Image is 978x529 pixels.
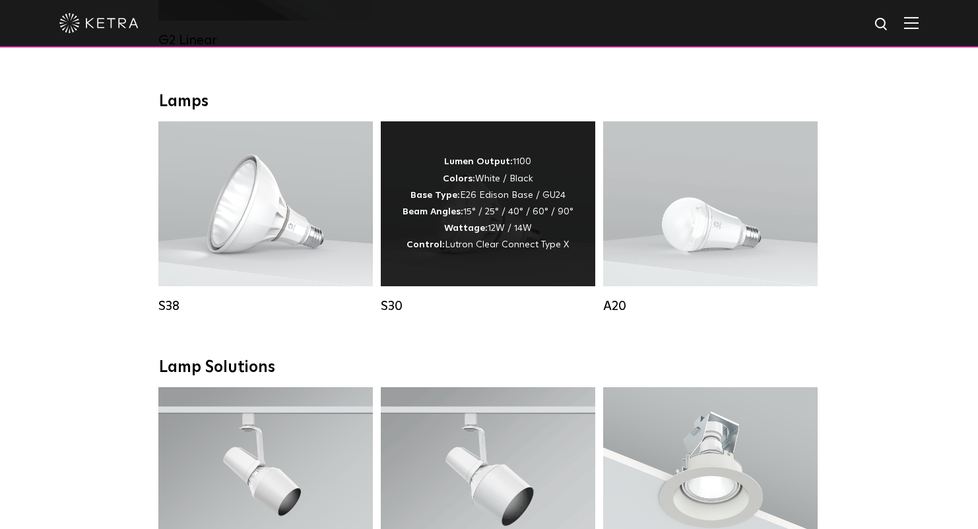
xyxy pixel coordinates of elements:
a: A20 Lumen Output:600 / 800Colors:White / BlackBase Type:E26 Edison Base / GU24Beam Angles:Omni-Di... [603,121,818,314]
div: S38 [158,298,373,314]
div: Lamps [159,92,819,111]
img: ketra-logo-2019-white [59,13,139,33]
span: Lutron Clear Connect Type X [445,240,569,249]
div: 1100 White / Black E26 Edison Base / GU24 15° / 25° / 40° / 60° / 90° 12W / 14W [403,154,573,253]
strong: Colors: [443,174,475,183]
strong: Base Type: [410,191,460,200]
div: A20 [603,298,818,314]
strong: Lumen Output: [444,157,513,166]
img: search icon [874,16,890,33]
img: Hamburger%20Nav.svg [904,16,919,29]
a: S38 Lumen Output:1100Colors:White / BlackBase Type:E26 Edison Base / GU24Beam Angles:10° / 25° / ... [158,121,373,314]
strong: Wattage: [444,224,488,233]
strong: Beam Angles: [403,207,463,216]
strong: Control: [407,240,445,249]
div: Lamp Solutions [159,358,819,377]
div: S30 [381,298,595,314]
a: S30 Lumen Output:1100Colors:White / BlackBase Type:E26 Edison Base / GU24Beam Angles:15° / 25° / ... [381,121,595,314]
